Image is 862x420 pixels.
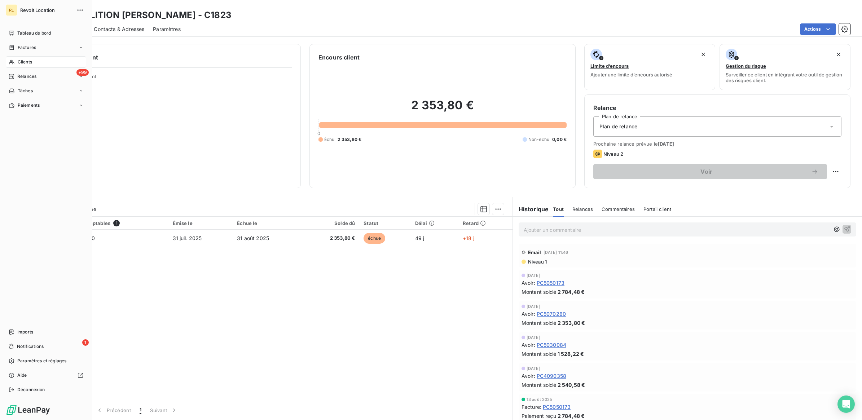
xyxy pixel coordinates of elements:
span: 1 [82,339,89,346]
span: [DATE] 11:46 [544,250,568,255]
span: Avoir : [522,341,535,349]
span: Tout [553,206,564,212]
span: [DATE] [527,335,540,340]
h6: Informations client [44,53,292,62]
span: Ajouter une limite d’encours autorisé [590,72,672,78]
span: 1 [113,220,120,226]
div: Open Intercom Messenger [837,395,855,413]
span: Email [528,249,541,255]
span: Commentaires [602,206,635,212]
span: 2 784,48 € [558,412,585,420]
span: Tableau de bord [17,30,51,36]
span: [DATE] [658,141,674,147]
span: Facture : [522,403,541,411]
span: Montant soldé [522,319,556,327]
span: Clients [18,59,32,65]
div: Délai [415,220,454,226]
span: +18 j [463,235,474,241]
span: Plan de relance [599,123,637,130]
span: Montant soldé [522,381,556,389]
button: Gestion du risqueSurveiller ce client en intégrant votre outil de gestion des risques client. [720,44,850,90]
span: [DATE] [527,366,540,371]
span: Relances [17,73,36,80]
h6: Relance [593,103,841,112]
img: Logo LeanPay [6,404,50,416]
div: Échue le [237,220,298,226]
span: 0 [317,131,320,136]
span: 31 juil. 2025 [173,235,202,241]
span: Paramètres et réglages [17,358,66,364]
h2: 2 353,80 € [318,98,567,120]
span: Limite d’encours [590,63,629,69]
a: Aide [6,370,86,381]
span: Surveiller ce client en intégrant votre outil de gestion des risques client. [726,72,844,83]
button: Voir [593,164,827,179]
span: 49 j [415,235,425,241]
span: Contacts & Adresses [94,26,144,33]
span: Gestion du risque [726,63,766,69]
span: 31 août 2025 [237,235,269,241]
button: Suivant [146,403,182,418]
span: Montant soldé [522,288,556,296]
span: 1 [140,407,141,414]
div: RL [6,4,17,16]
span: PC5030084 [537,341,566,349]
h6: Historique [513,205,549,213]
span: Relances [572,206,593,212]
span: Aide [17,372,27,379]
span: Tâches [18,88,33,94]
span: Voir [602,169,811,174]
span: 1 528,22 € [558,350,584,358]
button: Actions [800,23,836,35]
h6: Encours client [318,53,360,62]
span: Imports [17,329,33,335]
span: Montant soldé [522,350,556,358]
span: Échu [324,136,335,143]
span: Avoir : [522,310,535,318]
span: Niveau 2 [603,151,623,157]
button: Limite d’encoursAjouter une limite d’encours autorisé [584,44,715,90]
span: 2 353,80 € [338,136,362,143]
span: Non-échu [528,136,549,143]
span: 2 784,48 € [558,288,585,296]
span: PC5050173 [543,403,571,411]
div: Statut [364,220,406,226]
span: Paiement reçu [522,412,556,420]
span: Factures [18,44,36,51]
span: PC5070280 [537,310,566,318]
span: Avoir : [522,372,535,380]
span: PC5050173 [537,279,564,287]
span: Niveau 1 [527,259,547,265]
span: Propriétés Client [58,74,292,84]
span: [DATE] [527,304,540,309]
div: Émise le [173,220,229,226]
span: Prochaine relance prévue le [593,141,841,147]
span: Avoir : [522,279,535,287]
span: 0,00 € [552,136,567,143]
span: échue [364,233,385,244]
h3: DEMOLITION [PERSON_NAME] - C1823 [63,9,232,22]
span: Paramètres [153,26,181,33]
span: Notifications [17,343,44,350]
div: Pièces comptables [66,220,164,226]
div: Solde dû [306,220,355,226]
button: Précédent [92,403,135,418]
span: Revolt Location [20,7,72,13]
span: PC4090358 [537,372,566,380]
span: Déconnexion [17,386,45,393]
span: +99 [76,69,89,76]
span: Paiements [18,102,40,109]
span: 13 août 2025 [527,397,553,402]
span: 2 353,80 € [558,319,585,327]
div: Retard [463,220,508,226]
span: 2 540,58 € [558,381,585,389]
span: Portail client [643,206,671,212]
button: 1 [135,403,146,418]
span: 2 353,80 € [306,235,355,242]
span: [DATE] [527,273,540,278]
